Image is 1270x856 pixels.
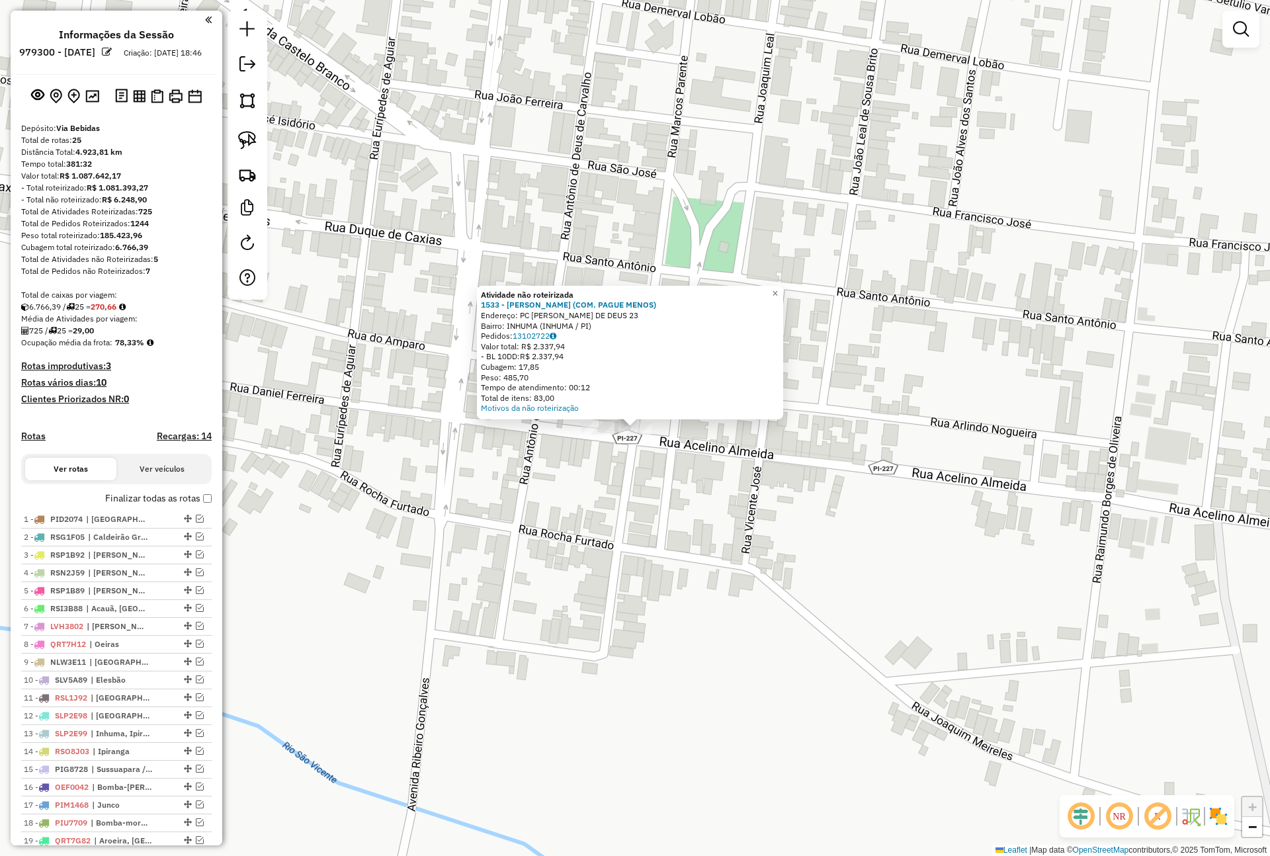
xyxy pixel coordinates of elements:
em: Alterar sequência das rotas [184,604,192,612]
strong: 3 [106,360,111,372]
em: Alterar sequência das rotas [184,568,192,576]
div: Valor total: [21,170,212,182]
em: Alterar sequência das rotas [184,765,192,773]
div: Total de Pedidos Roteirizados: [21,218,212,230]
div: Depósito: [21,122,212,134]
div: Total de itens: 83,00 [481,393,779,404]
span: Ocupação média da frota: [21,337,112,347]
img: Selecionar atividades - laço [238,131,257,150]
strong: Atividade não roteirizada [481,290,573,300]
span: SLP2E98 [55,710,87,720]
a: Criar rota [233,160,262,189]
a: Clique aqui para minimizar o painel [205,12,212,27]
span: | [1029,845,1031,855]
span: Sussuapara / Bocaina [91,763,152,775]
span: RSG1F05 [50,532,85,542]
span: RSL1J92 [55,693,87,703]
strong: 725 [138,206,152,216]
span: Ocultar NR [1103,800,1135,832]
i: Observações [550,332,556,340]
button: Centralizar mapa no depósito ou ponto de apoio [47,86,65,107]
span: 7 - [24,621,83,631]
input: Finalizar todas as rotas [203,494,212,503]
div: - Total não roteirizado: [21,194,212,206]
em: Visualizar rota [196,568,204,576]
div: Criação: [DATE] 18:46 [118,47,207,59]
span: 11 - [24,693,87,703]
em: Visualizar rota [196,800,204,808]
i: Meta Caixas/viagem: 296,00 Diferença: -25,34 [119,303,126,311]
strong: 185.423,96 [100,230,142,240]
span: 1 - [24,514,83,524]
span: Elesbão [91,674,151,686]
h4: Rotas improdutivas: [21,361,212,372]
span: Geminiano, Jaicós [87,621,148,632]
span: Acauã, Betania, Queimada Nova [86,603,147,615]
div: Bairro: INHUMA (INHUMA / PI) [481,321,779,331]
strong: 1244 [130,218,149,228]
div: Total de caixas por viagem: [21,289,212,301]
img: Criar rota [238,165,257,184]
a: OpenStreetMap [1073,845,1129,855]
div: 725 / 25 = [21,325,212,337]
em: Visualizar rota [196,747,204,755]
button: Disponibilidade de veículos [185,87,204,106]
em: Visualizar rota [196,818,204,826]
a: Zoom in [1242,797,1262,817]
span: Exibir rótulo [1142,800,1173,832]
span: Ocultar deslocamento [1065,800,1097,832]
h6: 979300 - [DATE] [19,46,95,58]
span: 6 - [24,603,83,613]
span: − [1248,818,1257,835]
span: 8 - [24,639,86,649]
em: Visualizar rota [196,783,204,791]
span: NLW3E11 [50,657,86,667]
div: Atividade não roteirizada - MAGNO ANDRETT REGO DE CARVALHO (COM. PAGUE MENOS) [618,421,652,435]
button: Logs desbloquear sessão [112,86,130,107]
div: - BL 10DD: [481,351,779,362]
h4: Rotas vários dias: [21,377,212,388]
button: Visualizar Romaneio [148,87,166,106]
span: 12 - [24,710,87,720]
div: Peso: 485,70 [481,372,779,383]
em: Alterar sequência das rotas [184,640,192,648]
em: Visualizar rota [196,836,204,844]
i: Total de Atividades [21,327,29,335]
span: Bomba-morada-louzinho, Umari [92,781,153,793]
button: Visualizar relatório de Roteirização [130,87,148,105]
a: 13102722 [513,331,556,341]
div: Distância Total: [21,146,212,158]
span: SLP2E99 [55,728,87,738]
button: Exibir sessão original [28,85,47,107]
strong: 270,66 [91,302,116,312]
span: Inhuma, Ipiranga [91,728,151,740]
em: Visualizar rota [196,604,204,612]
a: Exportar sessão [234,51,261,81]
a: Rotas [21,431,46,442]
span: R$ 2.337,94 [520,351,564,361]
a: Criar modelo [234,194,261,224]
span: Caldeirão Grande, Francisco Macedo, Marcolândia [88,531,149,543]
span: PIG8728 [55,764,88,774]
strong: 6.766,39 [115,242,148,252]
span: 9 - [24,657,86,667]
span: Colonia, Oeiras [89,656,150,668]
span: Francisco Santos, Monsenhorhipolito [88,585,149,597]
em: Visualizar rota [196,533,204,540]
div: Map data © contributors,© 2025 TomTom, Microsoft [992,845,1270,856]
div: Tempo de atendimento: 00:12 [481,382,779,393]
em: Visualizar rota [196,515,204,523]
strong: 25 [72,135,81,145]
span: PID2074 [50,514,83,524]
span: Ipiranga [93,746,153,757]
em: Alterar sequência das rotas [184,586,192,594]
span: 19 - [24,835,91,845]
img: Exibir/Ocultar setores [1208,806,1229,827]
a: 1533 - [PERSON_NAME] (COM. PAGUE MENOS) [481,300,656,310]
em: Visualizar rota [196,729,204,737]
em: Alterar sequência das rotas [184,783,192,791]
i: Cubagem total roteirizado [21,303,29,311]
span: Barra DAlcântara, Novo Oriente [91,692,151,704]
